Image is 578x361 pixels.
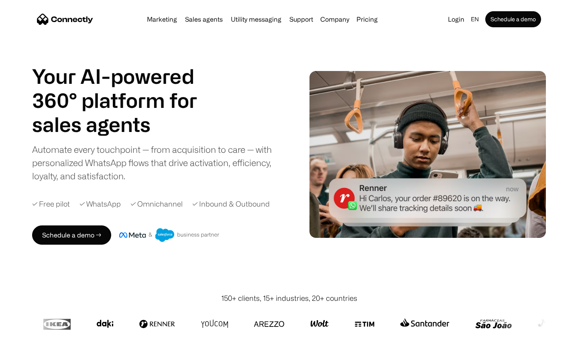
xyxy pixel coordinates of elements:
[8,346,48,358] aside: Language selected: English
[37,13,93,25] a: home
[228,16,285,22] a: Utility messaging
[32,199,70,209] div: ✓ Free pilot
[32,112,217,136] h1: sales agents
[119,228,220,242] img: Meta and Salesforce business partner badge.
[79,199,121,209] div: ✓ WhatsApp
[16,347,48,358] ul: Language list
[192,199,270,209] div: ✓ Inbound & Outbound
[286,16,316,22] a: Support
[182,16,226,22] a: Sales agents
[32,112,217,136] div: 1 of 4
[318,14,352,25] div: Company
[130,199,183,209] div: ✓ Omnichannel
[468,14,484,25] div: en
[353,16,381,22] a: Pricing
[320,14,349,25] div: Company
[445,14,468,25] a: Login
[32,112,217,136] div: carousel
[485,11,541,27] a: Schedule a demo
[32,143,285,183] div: Automate every touchpoint — from acquisition to care — with personalized WhatsApp flows that driv...
[471,14,479,25] div: en
[32,225,111,245] a: Schedule a demo →
[32,64,217,112] h1: Your AI-powered 360° platform for
[221,293,357,304] div: 150+ clients, 15+ industries, 20+ countries
[144,16,180,22] a: Marketing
